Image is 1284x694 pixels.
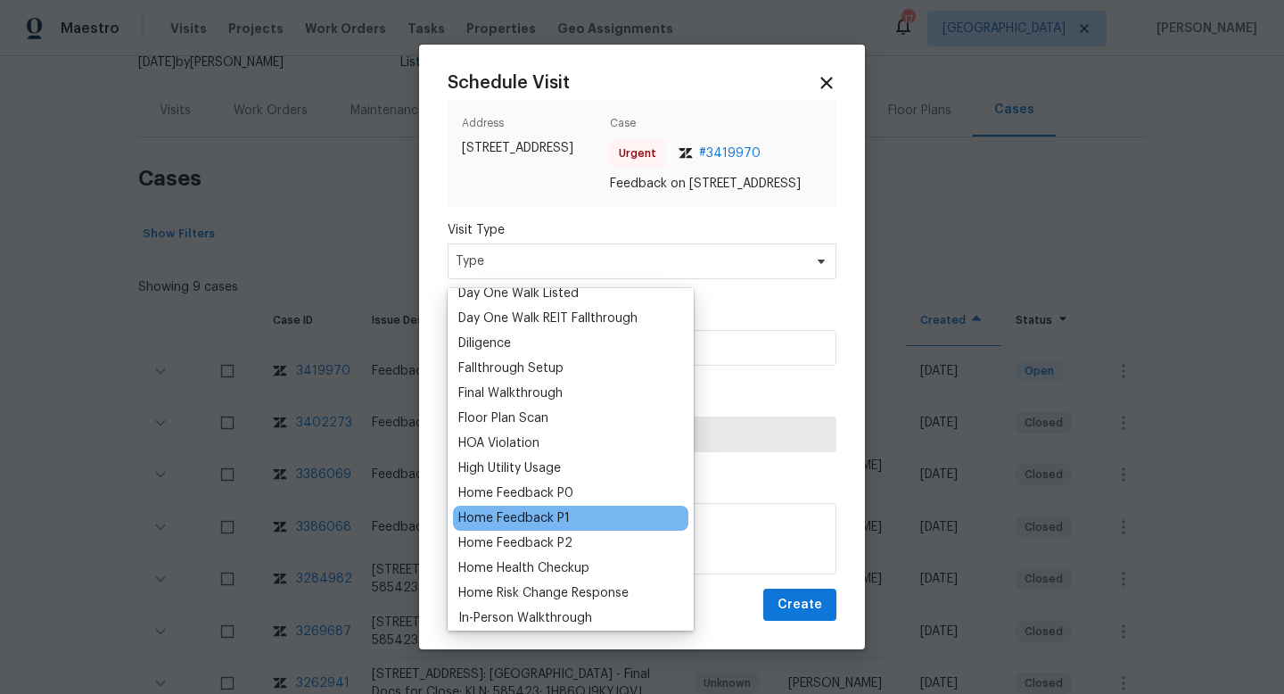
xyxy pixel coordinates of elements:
[458,484,573,502] div: Home Feedback P0
[458,359,564,377] div: Fallthrough Setup
[458,434,539,452] div: HOA Violation
[458,459,561,477] div: High Utility Usage
[817,73,836,93] span: Close
[458,609,592,627] div: In-Person Walkthrough
[610,175,822,193] span: Feedback on [STREET_ADDRESS]
[679,148,693,159] img: Zendesk Logo Icon
[763,589,836,622] button: Create
[458,534,572,552] div: Home Feedback P2
[462,139,603,157] span: [STREET_ADDRESS]
[458,584,629,602] div: Home Risk Change Response
[462,114,603,139] span: Address
[778,594,822,616] span: Create
[699,145,761,162] span: # 3419970
[610,114,822,139] span: Case
[458,409,548,427] div: Floor Plan Scan
[458,285,579,302] div: Day One Walk Listed
[448,74,570,92] span: Schedule Visit
[458,384,563,402] div: Final Walkthrough
[458,310,638,327] div: Day One Walk REIT Fallthrough
[448,221,836,239] label: Visit Type
[619,145,663,162] span: Urgent
[456,252,802,270] span: Type
[458,335,511,352] div: Diligence
[458,559,589,577] div: Home Health Checkup
[458,509,570,527] div: Home Feedback P1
